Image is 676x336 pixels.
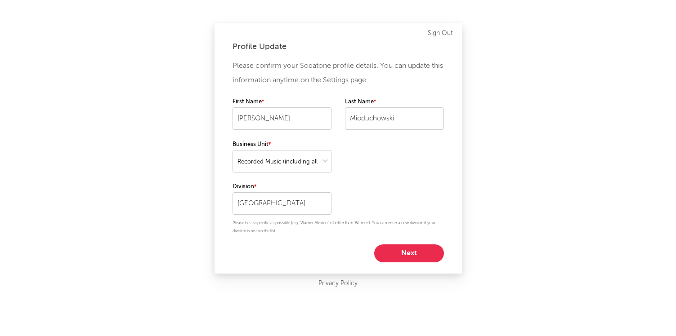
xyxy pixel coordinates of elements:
p: Please confirm your Sodatone profile details. You can update this information anytime on the Sett... [233,59,444,88]
a: Sign Out [428,28,453,39]
label: Business Unit [233,139,331,150]
label: Division [233,181,331,192]
label: First Name [233,97,331,107]
label: Last Name [345,97,444,107]
a: Privacy Policy [318,278,358,289]
input: Your division [233,192,331,215]
div: Profile Update [233,41,444,52]
input: Your last name [345,107,444,130]
input: Your first name [233,107,331,130]
button: Next [374,244,444,262]
p: Please be as specific as possible (e.g. 'Warner Mexico' is better than 'Warner'). You can enter a... [233,219,444,235]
